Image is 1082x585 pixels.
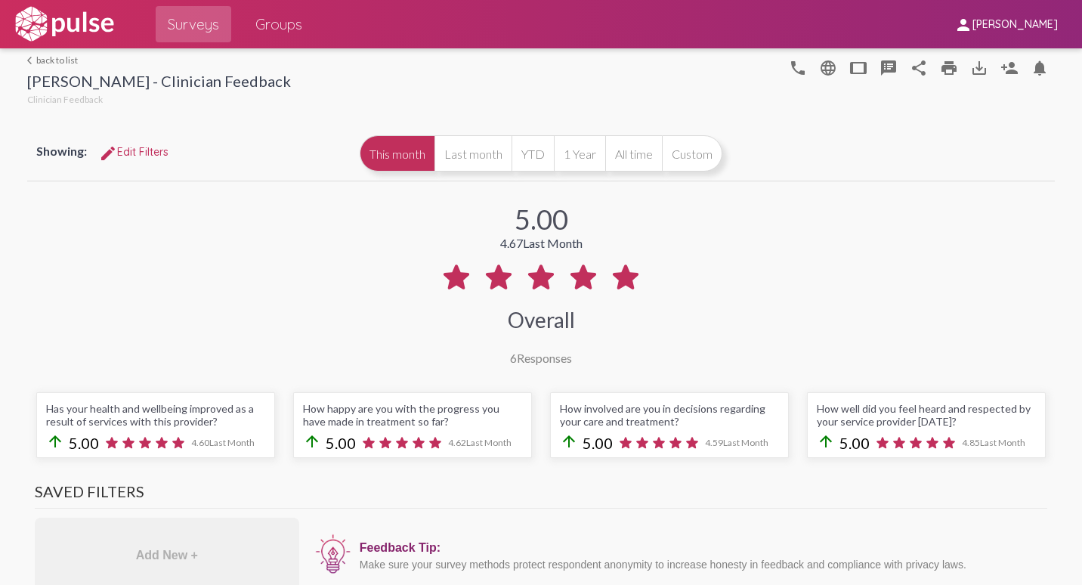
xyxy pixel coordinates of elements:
img: white-logo.svg [12,5,116,43]
div: Responses [510,351,572,365]
a: Groups [243,6,314,42]
mat-icon: arrow_back_ios [27,56,36,65]
mat-icon: tablet [849,59,867,77]
div: How happy are you with the progress you have made in treatment so far? [303,402,522,428]
mat-icon: arrow_upward [46,432,64,450]
span: 5.00 [583,434,613,452]
a: back to list [27,54,291,66]
span: 5.00 [326,434,356,452]
a: Surveys [156,6,231,42]
button: Bell [1025,52,1055,82]
mat-icon: arrow_upward [560,432,578,450]
span: 5.00 [839,434,870,452]
div: Has your health and wellbeing improved as a result of services with this provider? [46,402,265,428]
mat-icon: language [789,59,807,77]
span: 6 [510,351,517,365]
mat-icon: Bell [1031,59,1049,77]
mat-icon: Download [970,59,988,77]
button: language [813,52,843,82]
button: [PERSON_NAME] [942,10,1070,38]
button: Person [994,52,1025,82]
div: How involved are you in decisions regarding your care and treatment? [560,402,779,428]
mat-icon: Share [910,59,928,77]
span: Last Month [209,437,255,448]
span: Last Month [723,437,768,448]
button: Edit FiltersEdit Filters [87,138,181,166]
button: Custom [662,135,722,172]
img: icon12.png [314,533,352,575]
span: Groups [255,11,302,38]
button: Share [904,52,934,82]
span: 4.60 [191,437,255,448]
button: All time [605,135,662,172]
span: [PERSON_NAME] [972,18,1058,32]
div: 5.00 [515,203,568,236]
button: YTD [512,135,554,172]
button: language [783,52,813,82]
button: speaker_notes [873,52,904,82]
span: Last Month [523,236,583,250]
div: Make sure your survey methods protect respondent anonymity to increase honesty in feedback and co... [360,559,1040,571]
div: 4.67 [500,236,583,250]
button: Download [964,52,994,82]
mat-icon: speaker_notes [880,59,898,77]
mat-icon: language [819,59,837,77]
mat-icon: arrow_upward [817,432,835,450]
button: 1 Year [554,135,605,172]
button: Last month [434,135,512,172]
a: print [934,52,964,82]
mat-icon: arrow_upward [303,432,321,450]
div: Overall [508,307,575,333]
span: Edit Filters [99,145,168,159]
span: Clinician Feedback [27,94,103,105]
button: This month [360,135,434,172]
span: 5.00 [69,434,99,452]
div: How well did you feel heard and respected by your service provider [DATE]? [817,402,1036,428]
div: Feedback Tip: [360,541,1040,555]
button: tablet [843,52,873,82]
span: 4.85 [962,437,1025,448]
span: 4.59 [705,437,768,448]
span: Last Month [980,437,1025,448]
span: Last Month [466,437,512,448]
mat-icon: person [954,16,972,34]
span: 4.62 [448,437,512,448]
mat-icon: print [940,59,958,77]
span: Showing: [36,144,87,158]
span: Surveys [168,11,219,38]
mat-icon: Person [1000,59,1019,77]
mat-icon: Edit Filters [99,144,117,162]
div: [PERSON_NAME] - Clinician Feedback [27,72,291,94]
h3: Saved Filters [35,482,1047,509]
